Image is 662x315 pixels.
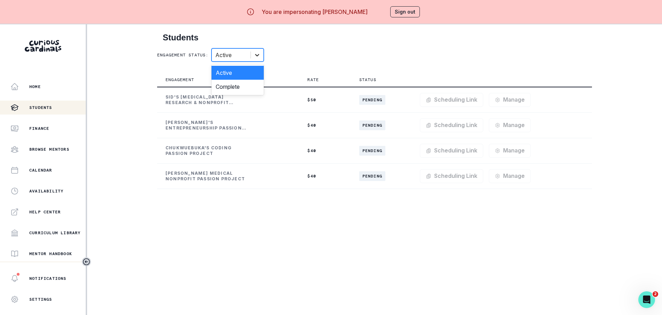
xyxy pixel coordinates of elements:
button: Scheduling Link [420,144,483,158]
img: Curious Cardinals Logo [25,40,61,52]
button: Manage [489,118,531,132]
p: Help Center [29,209,61,215]
p: Calendar [29,167,52,173]
p: $ 40 [307,148,342,153]
button: Toggle sidebar [82,257,91,266]
p: Chukwuebuka's Coding Passion Project [165,145,249,156]
iframe: Intercom live chat [638,291,655,308]
span: Pending [359,146,385,156]
p: $ 50 [307,97,342,103]
p: $ 40 [307,123,342,128]
p: Finance [29,126,49,131]
p: You are impersonating [PERSON_NAME] [262,8,368,16]
span: Pending [359,95,385,105]
div: Active [211,66,264,80]
span: 2 [653,291,658,297]
p: Engagement [165,77,194,82]
button: Scheduling Link [420,118,483,132]
p: Home [29,84,41,89]
p: Notifications [29,276,67,281]
button: Manage [489,169,531,183]
span: Pending [359,120,385,130]
p: [PERSON_NAME]'s Entrepreneurship Passion Project [165,120,249,131]
h2: Students [163,33,586,43]
button: Sign out [390,6,420,17]
button: Manage [489,144,531,158]
span: Pending [359,171,385,181]
p: Mentor Handbook [29,251,72,257]
button: Manage [489,93,531,107]
p: Browse Mentors [29,147,69,152]
p: Engagement status: [157,52,209,58]
p: Status [359,77,376,82]
p: $ 40 [307,173,342,179]
div: Complete [211,80,264,94]
p: Settings [29,297,52,302]
button: Scheduling Link [420,93,483,107]
p: Availability [29,188,63,194]
p: [PERSON_NAME] Medical Nonprofit Passion Project [165,171,249,182]
p: Curriculum Library [29,230,81,236]
p: Students [29,105,52,110]
button: Scheduling Link [420,169,483,183]
p: Rate [307,77,319,82]
p: Sid's [MEDICAL_DATA] Research & Nonprofit Development Passion Project [165,94,249,105]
